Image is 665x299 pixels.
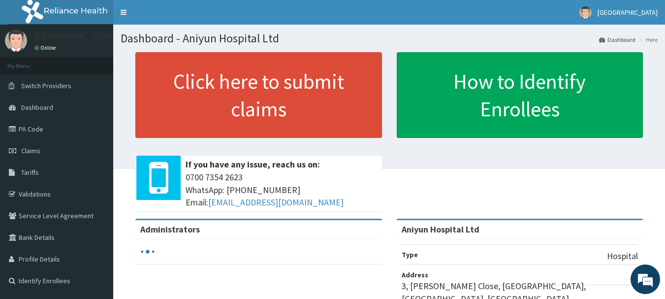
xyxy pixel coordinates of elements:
[636,35,658,44] li: Here
[140,224,200,235] b: Administrators
[121,32,658,45] h1: Dashboard - Aniyun Hospital Ltd
[34,44,58,51] a: Online
[135,52,382,138] a: Click here to submit claims
[208,197,344,208] a: [EMAIL_ADDRESS][DOMAIN_NAME]
[21,81,71,90] span: Switch Providers
[599,35,635,44] a: Dashboard
[21,146,40,155] span: Claims
[186,171,377,209] span: 0700 7354 2623 WhatsApp: [PHONE_NUMBER] Email:
[402,224,479,235] strong: Aniyun Hospital Ltd
[5,30,27,52] img: User Image
[186,159,320,170] b: If you have any issue, reach us on:
[598,8,658,17] span: [GEOGRAPHIC_DATA]
[579,6,592,19] img: User Image
[397,52,643,138] a: How to Identify Enrollees
[607,250,638,263] p: Hospital
[402,250,418,259] b: Type
[21,168,39,177] span: Tariffs
[21,103,53,112] span: Dashboard
[402,270,428,279] b: Address
[34,32,116,41] p: [GEOGRAPHIC_DATA]
[140,244,155,259] svg: audio-loading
